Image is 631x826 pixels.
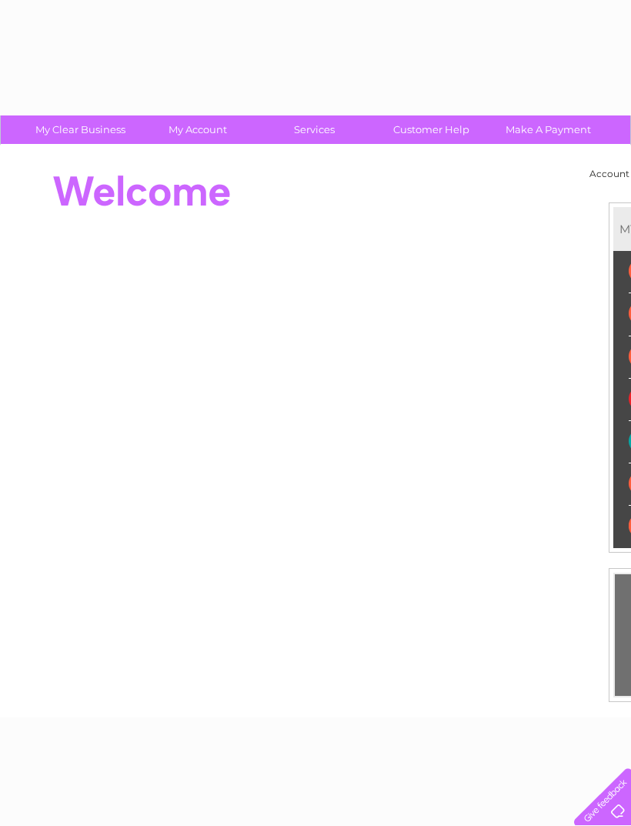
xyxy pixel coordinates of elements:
[17,115,144,144] a: My Clear Business
[251,115,378,144] a: Services
[485,115,612,144] a: Make A Payment
[134,115,261,144] a: My Account
[368,115,495,144] a: Customer Help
